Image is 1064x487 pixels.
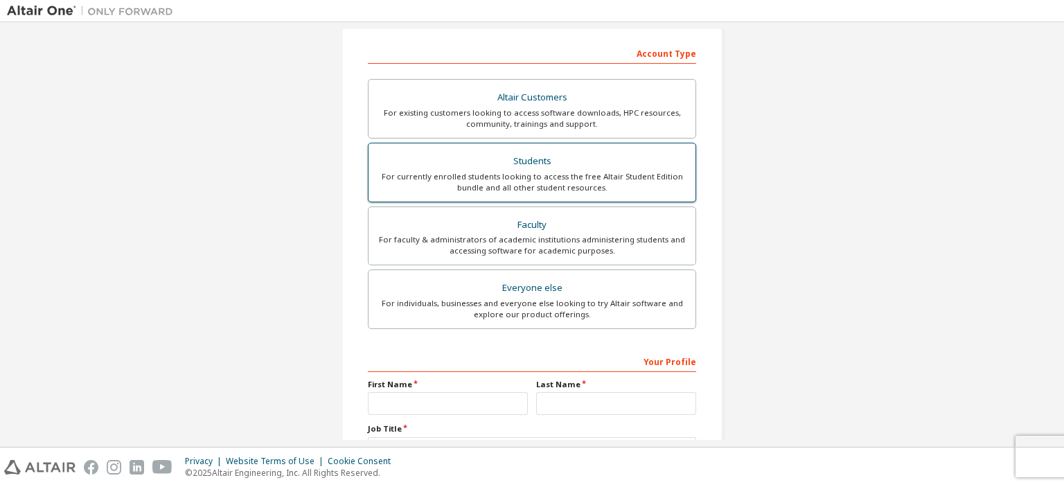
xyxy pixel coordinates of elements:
[328,456,399,467] div: Cookie Consent
[130,460,144,475] img: linkedin.svg
[377,152,687,171] div: Students
[536,379,696,390] label: Last Name
[377,88,687,107] div: Altair Customers
[368,423,696,434] label: Job Title
[377,107,687,130] div: For existing customers looking to access software downloads, HPC resources, community, trainings ...
[185,467,399,479] p: © 2025 Altair Engineering, Inc. All Rights Reserved.
[377,171,687,193] div: For currently enrolled students looking to access the free Altair Student Edition bundle and all ...
[84,460,98,475] img: facebook.svg
[368,379,528,390] label: First Name
[152,460,172,475] img: youtube.svg
[4,460,76,475] img: altair_logo.svg
[185,456,226,467] div: Privacy
[377,298,687,320] div: For individuals, businesses and everyone else looking to try Altair software and explore our prod...
[377,278,687,298] div: Everyone else
[377,234,687,256] div: For faculty & administrators of academic institutions administering students and accessing softwa...
[7,4,180,18] img: Altair One
[107,460,121,475] img: instagram.svg
[368,42,696,64] div: Account Type
[377,215,687,235] div: Faculty
[368,350,696,372] div: Your Profile
[226,456,328,467] div: Website Terms of Use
